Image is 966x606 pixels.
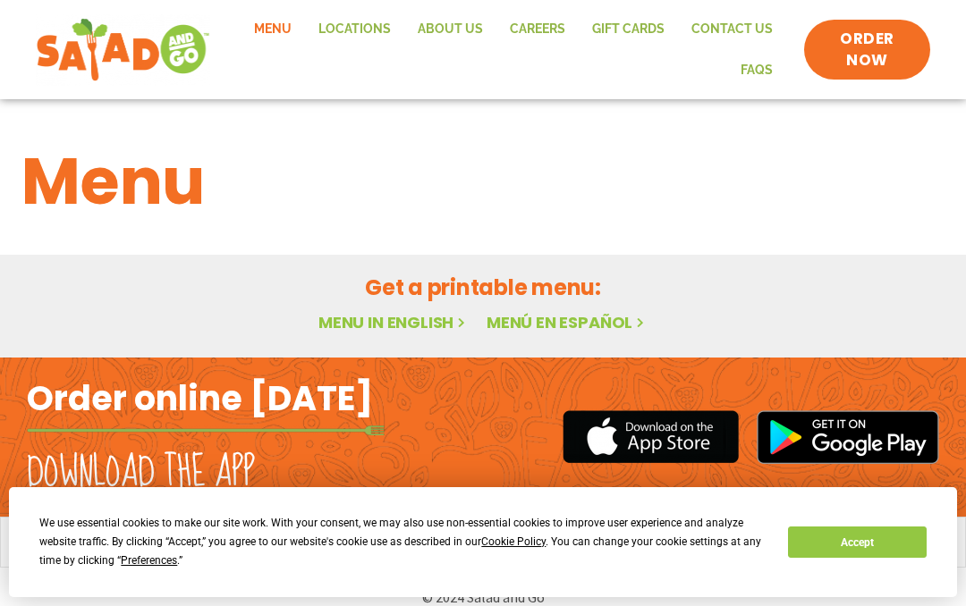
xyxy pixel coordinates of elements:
[804,20,930,80] a: ORDER NOW
[481,535,546,548] span: Cookie Policy
[9,487,957,597] div: Cookie Consent Prompt
[39,514,767,570] div: We use essential cookies to make our site work. With your consent, we may also use non-essential ...
[21,133,945,230] h1: Menu
[678,9,786,50] a: Contact Us
[27,448,255,498] h2: Download the app
[757,410,939,464] img: google_play
[496,9,579,50] a: Careers
[788,526,926,558] button: Accept
[21,272,945,303] h2: Get a printable menu:
[404,9,496,50] a: About Us
[36,14,210,86] img: new-SAG-logo-768×292
[228,9,787,90] nav: Menu
[727,50,786,91] a: FAQs
[121,554,177,567] span: Preferences
[579,9,678,50] a: GIFT CARDS
[487,311,648,333] a: Menú en español
[27,376,373,420] h2: Order online [DATE]
[563,408,739,466] img: appstore
[318,311,469,333] a: Menu in English
[27,425,385,435] img: fork
[241,9,305,50] a: Menu
[305,9,404,50] a: Locations
[822,29,912,72] span: ORDER NOW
